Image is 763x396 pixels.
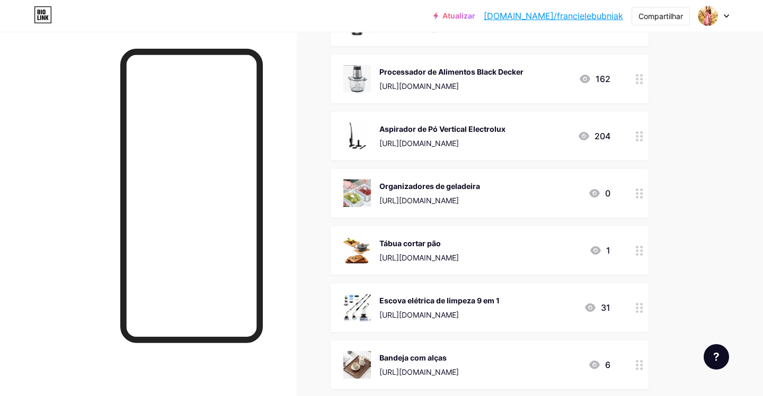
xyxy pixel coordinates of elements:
font: 1 [606,245,610,256]
font: Tábua cortar pão [379,239,441,248]
font: Processador de Alimentos Black Decker [379,67,524,76]
font: 0 [605,188,610,199]
img: Aspirador de Pó Vertical Electrolux [343,122,371,150]
font: [URL][DOMAIN_NAME] [379,310,459,319]
font: 6 [605,359,610,370]
font: [URL][DOMAIN_NAME] [379,367,459,376]
img: Bandeja com alças [343,351,371,379]
img: Processador de Alimentos Black Decker [343,65,371,93]
font: Organizadores de geladeira [379,182,480,191]
font: [URL][DOMAIN_NAME] [379,82,459,91]
a: [DOMAIN_NAME]/francielebubniak [484,10,623,22]
font: Bandeja com alças [379,353,447,362]
img: Escova elétrica de limpeza 9 em 1 [343,294,371,321]
font: [DOMAIN_NAME]/francielebubniak [484,11,623,21]
font: [URL][DOMAIN_NAME] [379,139,459,148]
font: Aspirador de Pó Vertical Electrolux [379,124,505,133]
font: [URL][DOMAIN_NAME] [379,253,459,262]
font: 162 [596,74,610,84]
img: Organizadores de geladeira [343,179,371,207]
img: Tábua cortar pão [343,237,371,264]
font: 204 [595,131,610,141]
font: Escova elétrica de limpeza 9 em 1 [379,296,500,305]
font: [URL][DOMAIN_NAME] [379,196,459,205]
img: Franciele Bubniak [698,6,718,26]
font: Atualizar [442,11,475,20]
font: 31 [601,302,610,313]
font: Compartilhar [638,12,683,21]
